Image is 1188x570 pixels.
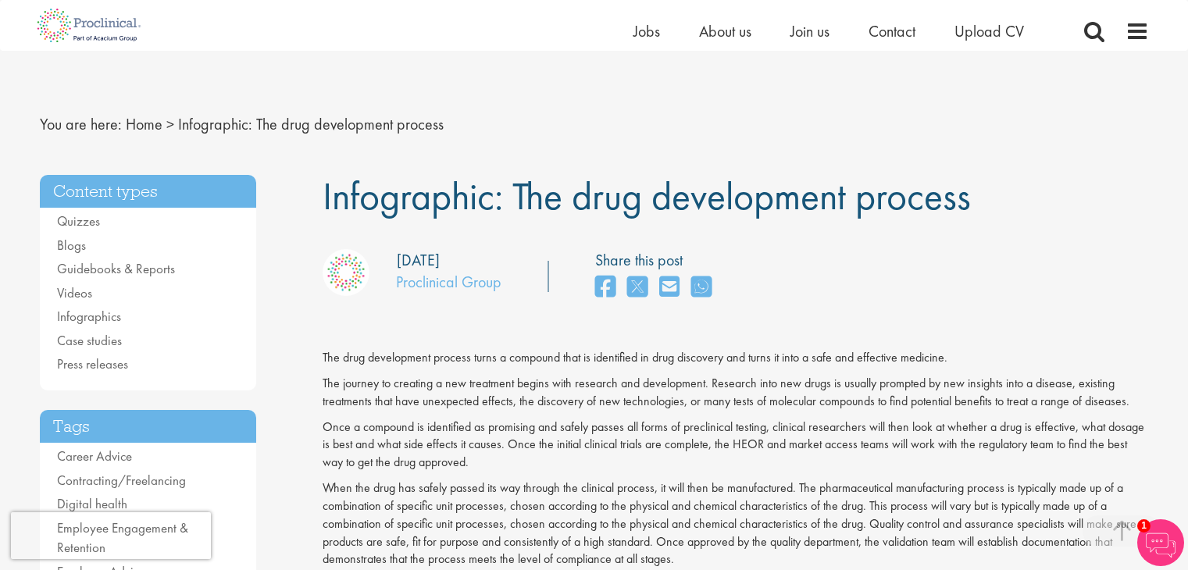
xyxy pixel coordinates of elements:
a: Contracting/Freelancing [57,472,186,489]
a: share on facebook [595,271,615,305]
span: Infographic: The drug development process [178,114,444,134]
a: breadcrumb link [126,114,162,134]
a: Quizzes [57,212,100,230]
a: Career Advice [57,447,132,465]
a: share on twitter [627,271,648,305]
img: Proclinical Group [323,249,369,296]
h3: Content types [40,175,257,208]
iframe: reCAPTCHA [11,512,211,559]
div: [DATE] [397,249,440,272]
a: Contact [869,21,915,41]
a: Infographics [57,308,121,325]
p: When the drug has safely passed its way through the clinical process, it will then be manufacture... [323,479,1149,568]
a: About us [699,21,751,41]
span: > [166,114,174,134]
a: share on email [659,271,680,305]
a: Proclinical Group [396,272,501,292]
span: Infographic: The drug development process [323,171,971,221]
a: share on whats app [691,271,712,305]
a: Case studies [57,332,122,349]
a: Blogs [57,237,86,254]
a: Digital health [57,495,127,512]
p: The drug development process turns a compound that is identified in drug discovery and turns it i... [323,349,1149,367]
span: You are here: [40,114,122,134]
a: Join us [790,21,829,41]
p: The journey to creating a new treatment begins with research and development. Research into new d... [323,375,1149,411]
a: Upload CV [954,21,1024,41]
a: Jobs [633,21,660,41]
h3: Tags [40,410,257,444]
img: Chatbot [1137,519,1184,566]
a: Guidebooks & Reports [57,260,175,277]
label: Share this post [595,249,719,272]
a: Videos [57,284,92,301]
p: Once a compound is identified as promising and safely passes all forms of preclinical testing, cl... [323,419,1149,472]
span: 1 [1137,519,1151,533]
a: Press releases [57,355,128,372]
